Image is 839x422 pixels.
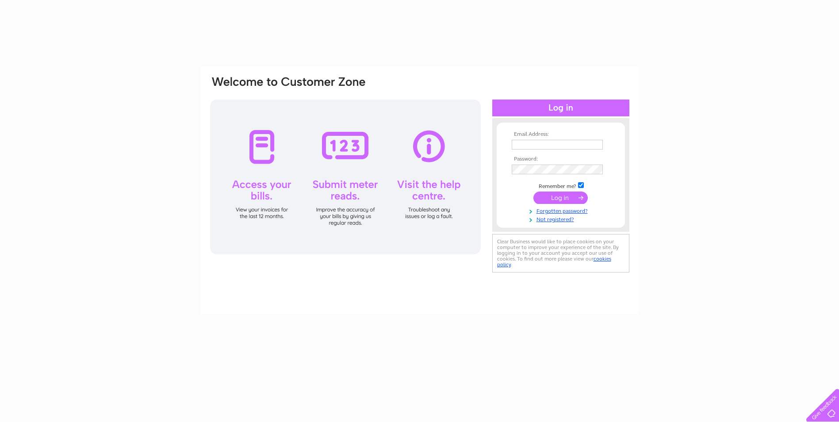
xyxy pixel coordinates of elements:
[510,156,612,162] th: Password:
[512,215,612,223] a: Not registered?
[510,131,612,138] th: Email Address:
[533,192,588,204] input: Submit
[497,256,611,268] a: cookies policy
[510,181,612,190] td: Remember me?
[492,234,629,272] div: Clear Business would like to place cookies on your computer to improve your experience of the sit...
[512,206,612,215] a: Forgotten password?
